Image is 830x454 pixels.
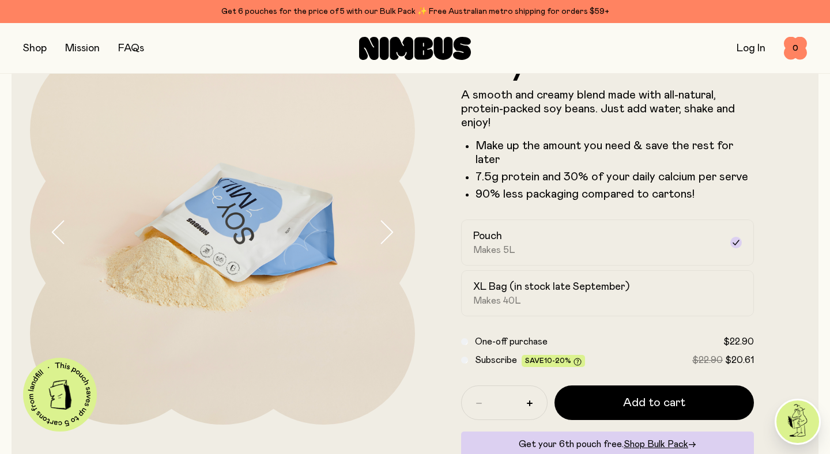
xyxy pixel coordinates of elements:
span: 10-20% [544,357,571,364]
li: 7.5g protein and 30% of your daily calcium per serve [476,170,754,184]
span: Save [525,357,582,366]
button: Add to cart [554,385,754,420]
span: Shop Bulk Pack [624,440,688,449]
span: Subscribe [475,355,517,365]
a: Shop Bulk Pack→ [624,440,696,449]
a: Log In [737,43,765,54]
a: Mission [65,43,100,54]
a: FAQs [118,43,144,54]
h2: XL Bag (in stock late September) [473,280,629,294]
p: A smooth and creamy blend made with all-natural, protein-packed soy beans. Just add water, shake ... [461,88,754,130]
span: $22.90 [692,355,723,365]
span: Makes 5L [473,244,515,256]
p: 90% less packaging compared to cartons! [476,187,754,201]
button: 0 [784,37,807,60]
div: Get 6 pouches for the price of 5 with our Bulk Pack ✨ Free Australian metro shipping for orders $59+ [23,5,807,18]
h2: Pouch [473,229,502,243]
img: agent [776,400,819,443]
span: $22.90 [723,337,754,346]
span: $20.61 [725,355,754,365]
span: Makes 40L [473,295,521,307]
span: Add to cart [623,395,685,411]
span: One-off purchase [475,337,548,346]
li: Make up the amount you need & save the rest for later [476,139,754,167]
